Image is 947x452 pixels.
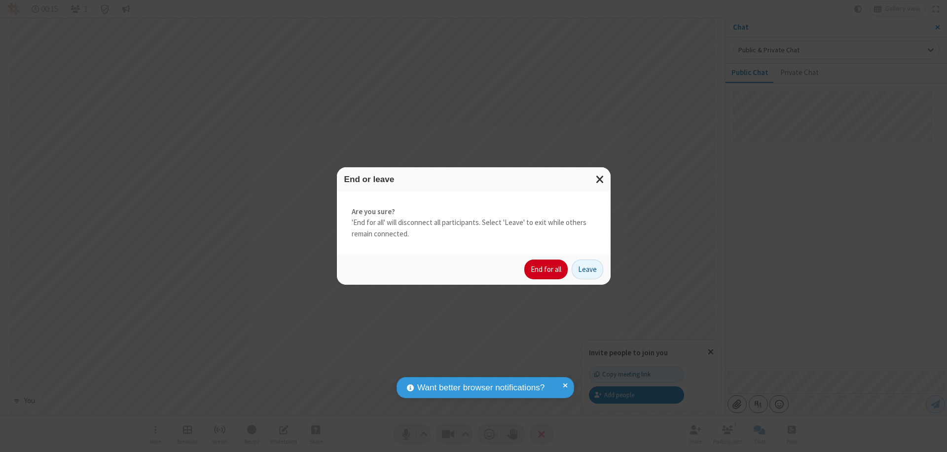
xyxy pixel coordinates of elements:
span: Want better browser notifications? [417,381,545,394]
h3: End or leave [344,175,603,184]
button: Leave [572,260,603,279]
div: 'End for all' will disconnect all participants. Select 'Leave' to exit while others remain connec... [337,191,611,255]
button: Close modal [590,167,611,191]
strong: Are you sure? [352,206,596,218]
button: End for all [524,260,568,279]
